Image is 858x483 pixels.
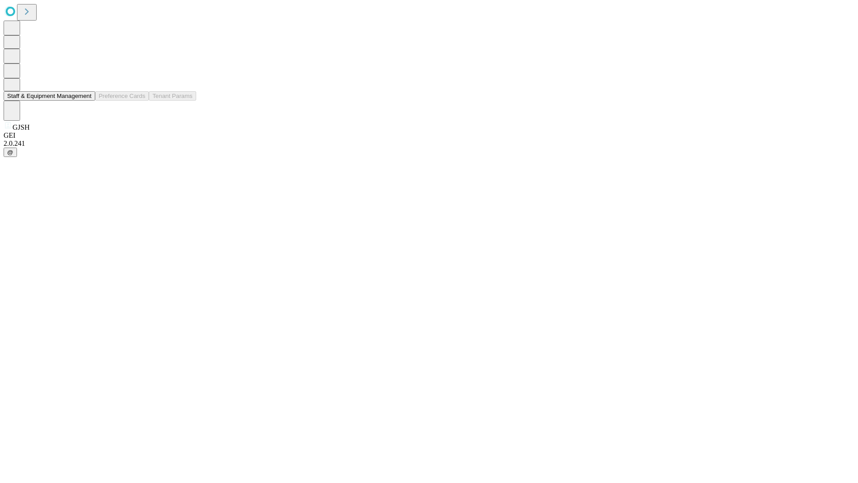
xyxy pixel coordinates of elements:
[95,91,149,101] button: Preference Cards
[13,123,29,131] span: GJSH
[4,140,854,148] div: 2.0.241
[4,148,17,157] button: @
[7,149,13,156] span: @
[4,91,95,101] button: Staff & Equipment Management
[4,131,854,140] div: GEI
[149,91,196,101] button: Tenant Params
